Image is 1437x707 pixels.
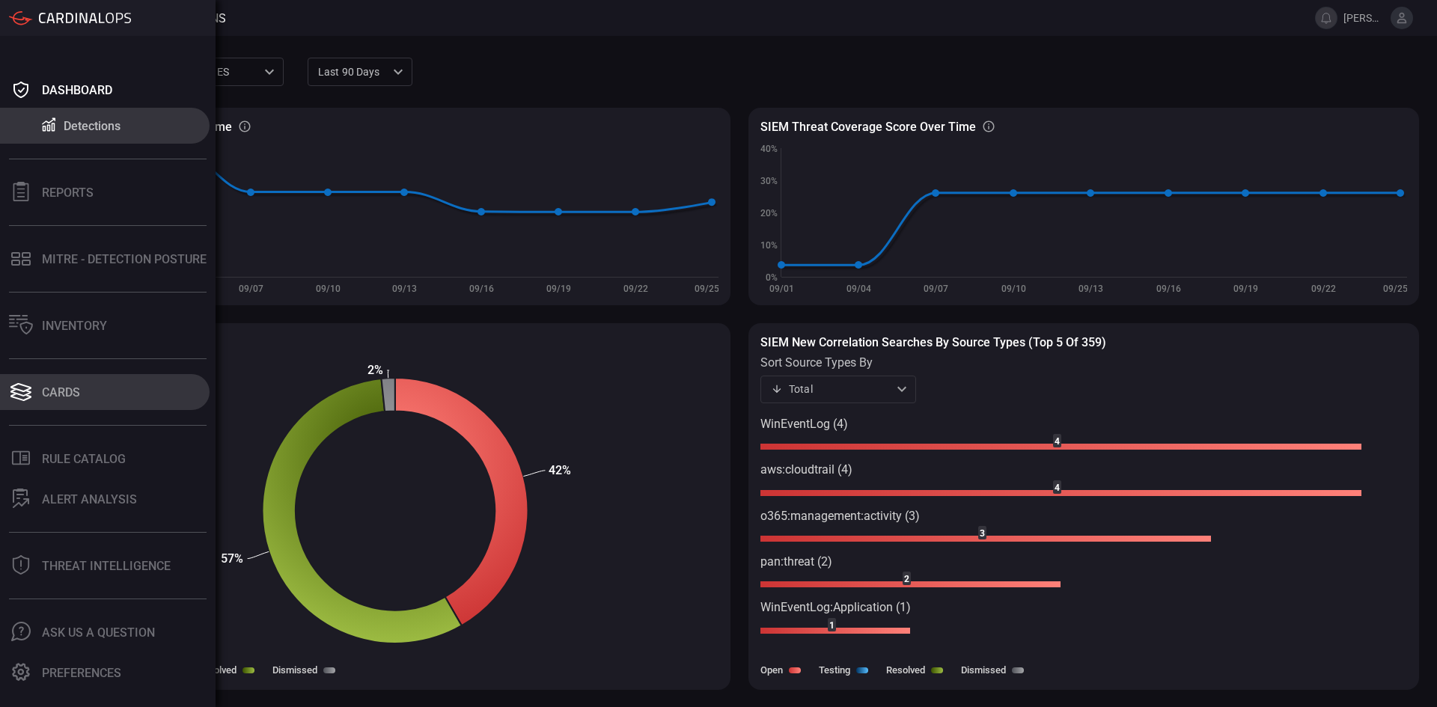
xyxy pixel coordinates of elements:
[623,284,648,294] text: 09/22
[904,574,909,584] text: 2
[1055,483,1060,493] text: 4
[846,284,871,294] text: 09/04
[1078,284,1103,294] text: 09/13
[961,664,1006,676] label: Dismissed
[1311,284,1336,294] text: 09/22
[769,284,794,294] text: 09/01
[42,319,107,333] div: Inventory
[829,620,835,631] text: 1
[272,664,317,676] label: Dismissed
[760,554,832,569] text: pan:threat (2)
[695,284,719,294] text: 09/25
[1001,284,1026,294] text: 09/10
[1055,436,1060,447] text: 4
[760,600,911,614] text: WinEventLog:Application (1)
[760,240,778,251] text: 10%
[367,363,383,377] text: 2%
[760,335,1407,349] h3: SIEM New correlation searches by source types (Top 5 of 359)
[42,559,171,573] div: Threat Intelligence
[760,176,778,186] text: 30%
[221,551,243,566] text: 57%
[42,452,126,466] div: Rule Catalog
[760,462,852,477] text: aws:cloudtrail (4)
[760,355,916,370] label: sort source types by
[469,284,494,294] text: 09/16
[239,284,263,294] text: 09/07
[760,120,976,134] h3: SIEM Threat coverage score over time
[549,463,571,477] text: 42%
[1156,284,1181,294] text: 09/16
[760,417,848,431] text: WinEventLog (4)
[819,664,850,676] label: Testing
[42,252,207,266] div: MITRE - Detection Posture
[64,119,120,133] div: Detections
[316,284,341,294] text: 09/10
[760,144,778,154] text: 40%
[1383,284,1408,294] text: 09/25
[42,385,80,400] div: Cards
[198,664,237,676] label: Resolved
[766,272,778,283] text: 0%
[42,83,112,97] div: Dashboard
[760,664,783,676] label: Open
[1233,284,1258,294] text: 09/19
[924,284,948,294] text: 09/07
[42,625,155,640] div: Ask Us A Question
[760,509,920,523] text: o365:management:activity (3)
[760,208,778,218] text: 20%
[1343,12,1385,24] span: [PERSON_NAME].[PERSON_NAME]
[318,64,388,79] p: Last 90 days
[886,664,925,676] label: Resolved
[42,666,121,680] div: Preferences
[392,284,417,294] text: 09/13
[771,382,892,397] div: Total
[980,528,985,539] text: 3
[546,284,571,294] text: 09/19
[42,186,94,200] div: Reports
[42,492,137,506] div: ALERT ANALYSIS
